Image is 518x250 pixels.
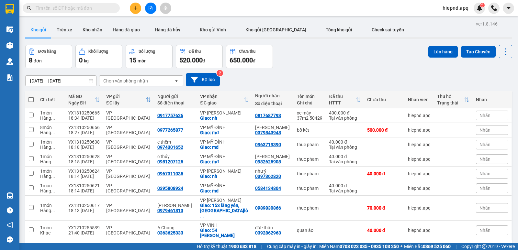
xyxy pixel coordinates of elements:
[297,228,322,233] div: quan áo
[367,228,401,233] div: 40.000 đ
[65,91,103,108] th: Toggle SortBy
[40,159,62,164] div: Hàng thông thường
[479,142,490,147] span: Nhãn
[297,157,322,162] div: thuc pham
[479,157,490,162] span: Nhãn
[51,208,55,213] span: ...
[68,125,100,130] div: YX1310250656
[51,145,55,150] span: ...
[476,20,498,27] div: ver 1.8.146
[126,45,173,68] button: Số lượng15món
[40,225,62,230] div: 1 món
[329,110,360,115] div: 400.000 đ
[7,236,13,243] span: message
[255,225,290,230] div: đức thân
[239,49,255,54] div: Chưa thu
[157,208,183,213] div: 0979461813
[400,245,402,248] span: ⚪️
[326,91,364,108] th: Toggle SortBy
[297,171,322,176] div: thuc pham
[329,159,360,164] div: Tại văn phòng
[68,139,100,145] div: YX1310250638
[51,188,55,193] span: ...
[404,243,451,250] span: Miền Bắc
[255,186,281,191] div: 0584134804
[145,3,156,14] button: file-add
[428,46,458,58] button: Lên hàng
[200,115,248,121] div: Giao: nh
[408,205,431,211] div: hiepnd.apq
[200,139,248,145] div: VP MỸ ĐÌNH
[157,113,183,118] div: 0917757626
[480,3,485,7] sup: 5
[7,207,13,213] span: question-circle
[437,4,474,12] span: hiepnd.apq
[157,100,194,105] div: Số điện thoại
[68,225,100,230] div: YX1210255539
[255,174,281,179] div: 0397362820
[148,6,153,10] span: file-add
[36,5,112,12] input: Tìm tên, số ĐT hoặc mã đơn
[408,186,431,191] div: hiepnd.apq
[40,130,62,135] div: Hàng thông thường
[329,154,360,159] div: 40.000 đ
[329,94,355,99] div: Đã thu
[163,6,168,10] span: aim
[255,230,281,235] div: 0392862963
[157,203,194,208] div: lê đình tiến
[255,154,290,159] div: hiền lương
[367,97,401,102] div: Chưa thu
[107,22,145,38] button: Hàng đã giao
[179,56,203,64] span: 520.000
[51,22,77,38] button: Trên xe
[255,142,281,147] div: 0963719390
[255,130,281,135] div: 0379843948
[297,142,322,147] div: thuc pham
[329,115,360,121] div: Tại văn phòng
[340,244,399,249] strong: 0708 023 035 - 0935 103 250
[40,110,62,115] div: 1 món
[200,145,248,150] div: Giao: md
[329,139,360,145] div: 40.000 đ
[155,27,180,32] span: Hàng đã hủy
[68,154,100,159] div: YX1310250628
[51,159,55,164] span: ...
[197,91,252,108] th: Toggle SortBy
[68,130,100,135] div: 18:27 [DATE]
[68,145,100,150] div: 18:18 [DATE]
[200,100,243,105] div: ĐC giao
[106,100,146,105] div: ĐC lấy
[479,127,490,133] span: Nhãn
[200,154,248,159] div: VP MỸ ĐÌNH
[245,27,306,32] span: Kho gửi [GEOGRAPHIC_DATA]
[189,49,201,54] div: Đã thu
[68,168,100,174] div: YX1310250624
[51,130,55,135] span: ...
[27,6,31,10] span: search
[482,244,487,249] span: copyright
[157,225,194,230] div: A Chung
[461,46,496,58] button: Tạo Chuyến
[68,174,100,179] div: 18:14 [DATE]
[106,154,151,164] div: VP [GEOGRAPHIC_DATA]
[326,27,352,32] span: Tổng kho gửi
[79,56,83,64] span: 0
[6,42,13,49] img: warehouse-icon
[157,154,194,159] div: c thủy
[200,125,248,130] div: VP MỸ ĐÌNH
[75,45,122,68] button: Khối lượng0kg
[68,115,100,121] div: 18:34 [DATE]
[176,45,223,68] button: Đã thu520.000đ
[40,115,62,121] div: Hàng thông thường
[255,93,290,98] div: Người nhận
[408,127,431,133] div: hiepnd.apq
[40,183,62,188] div: 1 món
[200,168,248,174] div: VP [PERSON_NAME]
[200,174,248,179] div: Giao: nh
[319,243,399,250] span: Miền Nam
[437,100,464,105] div: Trạng thái
[106,139,151,150] div: VP [GEOGRAPHIC_DATA]
[106,183,151,193] div: VP [GEOGRAPHIC_DATA]
[408,228,431,233] div: hiepnd.apq
[129,56,136,64] span: 15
